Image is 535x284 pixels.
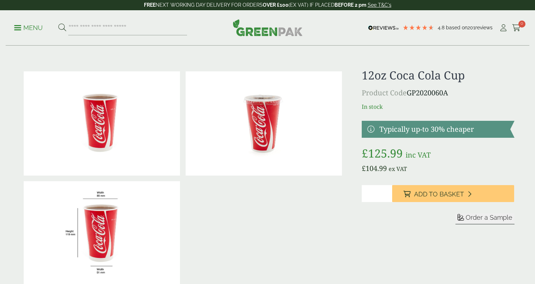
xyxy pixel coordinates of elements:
span: £ [362,164,366,173]
span: 201 [467,25,475,30]
button: Order a Sample [455,213,514,224]
span: Based on [446,25,467,30]
span: inc VAT [406,150,431,160]
span: Order a Sample [466,214,512,221]
button: Add to Basket [392,185,514,202]
span: ex VAT [389,165,407,173]
p: GP2020060A [362,88,514,98]
strong: OVER £100 [263,2,289,8]
a: Menu [14,24,43,31]
span: reviews [475,25,493,30]
img: REVIEWS.io [368,25,399,30]
img: GreenPak Supplies [233,19,303,36]
img: 12oz Coca Cola Cup With Lid [186,71,342,176]
h1: 12oz Coca Cola Cup [362,69,514,82]
span: Product Code [362,88,407,97]
p: In stock [362,102,514,111]
span: Add to Basket [414,190,464,198]
a: See T&C's [368,2,391,8]
img: 12oz Coca Cola Cup With Coke [24,71,180,176]
bdi: 104.99 [362,164,387,173]
p: Menu [14,24,43,32]
a: 0 [512,23,521,33]
span: £ [362,146,368,161]
strong: BEFORE 2 pm [335,2,366,8]
div: 4.79 Stars [402,24,434,31]
span: 0 [518,20,525,28]
i: My Account [499,24,508,31]
i: Cart [512,24,521,31]
span: 4.8 [438,25,446,30]
bdi: 125.99 [362,146,403,161]
strong: FREE [144,2,156,8]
